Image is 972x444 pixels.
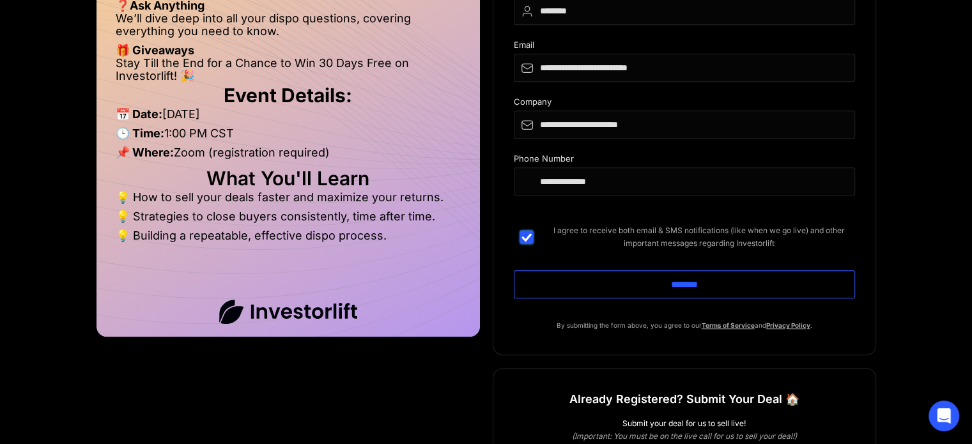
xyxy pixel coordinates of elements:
[514,40,855,54] div: Email
[116,210,461,229] li: 💡 Strategies to close buyers consistently, time after time.
[514,319,855,332] p: By submitting the form above, you agree to our and .
[514,417,855,430] div: Submit your deal for us to sell live!
[116,107,162,121] strong: 📅 Date:
[766,321,810,329] a: Privacy Policy
[116,172,461,185] h2: What You'll Learn
[116,229,461,242] li: 💡 Building a repeatable, effective dispo process.
[572,431,797,441] em: (Important: You must be on the live call for us to sell your deal!)
[224,84,352,107] strong: Event Details:
[702,321,755,329] a: Terms of Service
[116,43,194,57] strong: 🎁 Giveaways
[929,401,959,431] div: Open Intercom Messenger
[569,388,799,411] h1: Already Registered? Submit Your Deal 🏠
[543,224,855,250] span: I agree to receive both email & SMS notifications (like when we go live) and other important mess...
[116,146,461,165] li: Zoom (registration required)
[116,191,461,210] li: 💡 How to sell your deals faster and maximize your returns.
[116,126,164,140] strong: 🕒 Time:
[116,146,174,159] strong: 📌 Where:
[116,57,461,82] li: Stay Till the End for a Chance to Win 30 Days Free on Investorlift! 🎉
[116,108,461,127] li: [DATE]
[514,97,855,111] div: Company
[514,154,855,167] div: Phone Number
[116,12,461,44] li: We’ll dive deep into all your dispo questions, covering everything you need to know.
[116,127,461,146] li: 1:00 PM CST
